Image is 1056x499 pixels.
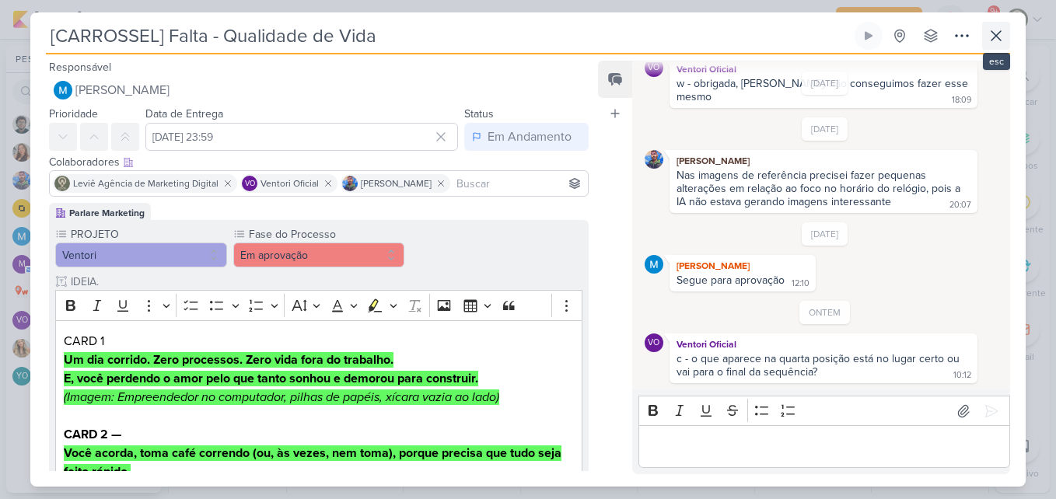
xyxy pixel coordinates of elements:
img: Guilherme Savio [645,150,663,169]
img: MARIANA MIRANDA [54,81,72,99]
span: [PERSON_NAME] [75,81,170,99]
div: Ventori Oficial [673,61,974,77]
div: 18:09 [952,94,971,106]
div: Ligar relógio [862,30,875,42]
input: Texto sem título [68,274,582,290]
div: 12:10 [792,277,809,290]
button: Em aprovação [233,243,405,267]
div: Nas imagens de referência precisei fazer pequenas alterações em relação ao foco no horário do rel... [677,169,963,208]
button: Ventori [55,243,227,267]
div: Editor editing area: main [638,425,1010,468]
div: 10:12 [953,369,971,382]
strong: CARD 2 — [64,427,121,442]
label: Fase do Processo [247,226,405,243]
div: Parlare Marketing [69,206,145,220]
div: Editor toolbar [55,290,582,320]
input: Kard Sem Título [46,22,851,50]
div: esc [983,53,1010,70]
p: VO [648,339,659,347]
h2: CARD 1 [64,332,574,351]
button: Em Andamento [464,123,589,151]
div: [PERSON_NAME] [673,258,813,274]
span: Ventori Oficial [261,176,319,190]
img: Leviê Agência de Marketing Digital [54,176,70,191]
div: Ventori Oficial [645,333,663,352]
input: Buscar [453,174,585,193]
input: Select a date [145,123,458,151]
img: MARIANA MIRANDA [645,255,663,274]
div: Ventori Oficial [673,337,974,352]
span: Leviê Agência de Marketing Digital [73,176,219,190]
div: 20:07 [949,199,971,211]
label: PROJETO [69,226,227,243]
div: w - obrigada, [PERSON_NAME], não conseguimos fazer esse mesmo [677,77,971,103]
strong: Você acorda, toma café correndo (ou, às vezes, nem toma), porque precisa que tudo seja feito rápido. [64,445,561,480]
div: Ventori Oficial [242,176,257,191]
span: [PERSON_NAME] [361,176,432,190]
div: Ventori Oficial [645,58,663,77]
p: VO [648,64,659,72]
div: [PERSON_NAME] [673,153,974,169]
div: Colaboradores [49,154,589,170]
mark: (Imagem: Empreendedor no computador, pilhas de papéis, xícara vazia ao lado) [64,389,499,405]
label: Prioridade [49,107,98,120]
label: Status [464,107,494,120]
div: c - o que aparece na quarta posição está no lugar certo ou vai para o final da sequência? [677,352,963,379]
div: Em Andamento [488,127,572,146]
label: Data de Entrega [145,107,223,120]
img: Guilherme Savio [342,176,358,191]
strong: Um dia corrido. Zero processos. Zero vida fora do trabalho. [64,352,393,368]
button: [PERSON_NAME] [49,76,589,104]
strong: E, você perdendo o amor pelo que tanto sonhou e demorou para construir. [64,371,478,386]
div: Editor toolbar [638,396,1010,426]
div: Segue para aprovação [677,274,785,287]
label: Responsável [49,61,111,74]
p: VO [245,180,255,188]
